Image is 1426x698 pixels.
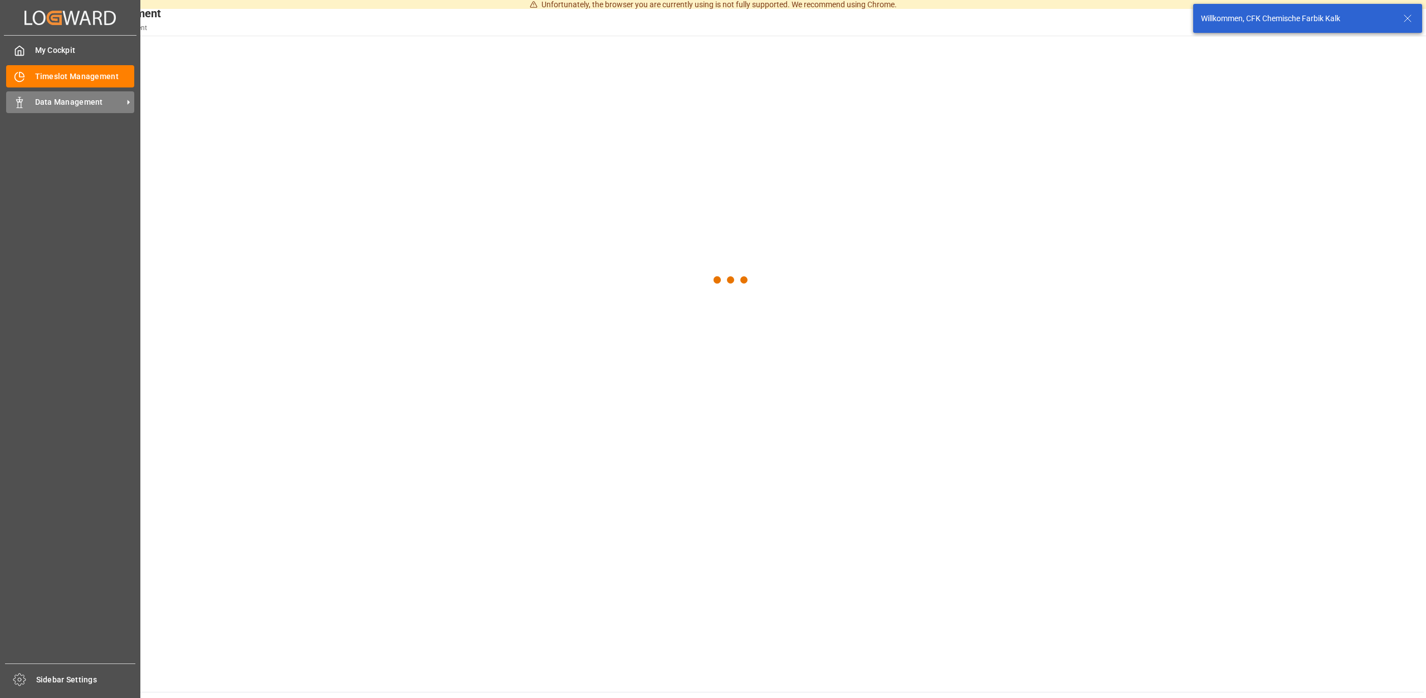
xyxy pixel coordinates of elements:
[35,45,135,56] span: My Cockpit
[36,674,136,686] span: Sidebar Settings
[35,96,123,108] span: Data Management
[1201,13,1393,25] div: Willkommen, CFK Chemische Farbik Kalk
[6,40,134,61] a: My Cockpit
[6,65,134,87] a: Timeslot Management
[35,71,135,82] span: Timeslot Management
